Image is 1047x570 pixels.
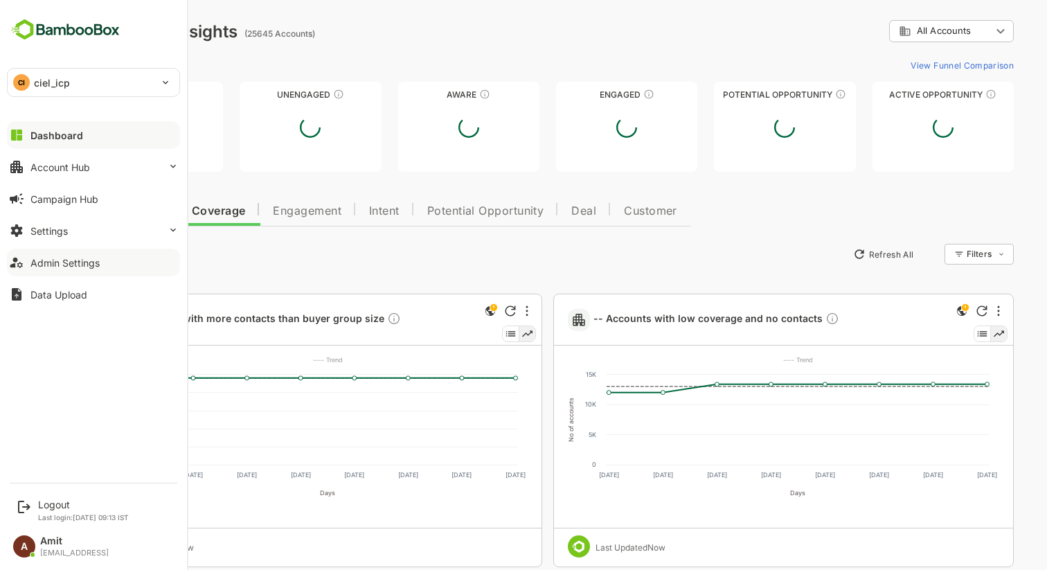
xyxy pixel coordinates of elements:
[949,305,951,317] div: More
[224,206,293,217] span: Engagement
[824,89,965,100] div: Active Opportunity
[40,549,109,558] div: [EMAIL_ADDRESS]
[30,193,98,205] div: Campaign Hub
[905,303,922,321] div: This is a global insight. Segment selection is not applicable for this view
[321,206,351,217] span: Intent
[66,407,78,414] text: 1.5K
[30,225,68,237] div: Settings
[242,471,262,479] text: [DATE]
[544,461,548,468] text: 0
[713,471,733,479] text: [DATE]
[537,371,548,378] text: 15K
[339,312,352,328] div: Description not present
[350,471,370,479] text: [DATE]
[7,153,180,181] button: Account Hub
[937,89,948,100] div: These accounts have open opportunities which might be at any of the Sales Stages
[71,389,78,396] text: 2K
[665,89,807,100] div: Potential Opportunity
[918,249,943,259] div: Filters
[787,89,798,100] div: These accounts are MQAs and can be passed on to Inside Sales
[30,130,83,141] div: Dashboard
[65,371,78,378] text: 2.5K
[126,89,137,100] div: These accounts have not been engaged with for a defined time period
[34,75,70,90] p: ciel_icp
[850,25,943,37] div: All Accounts
[821,471,841,479] text: [DATE]
[7,121,180,149] button: Dashboard
[379,206,496,217] span: Potential Opportunity
[7,280,180,308] button: Data Upload
[75,542,145,553] div: Last Updated Now
[33,89,174,100] div: Unreached
[47,206,197,217] span: Data Quality and Coverage
[433,303,450,321] div: This is a global insight. Segment selection is not applicable for this view
[767,471,787,479] text: [DATE]
[191,89,332,100] div: Unengaged
[13,74,30,91] div: CI
[33,242,134,267] button: New Insights
[66,443,78,450] text: 500
[605,471,625,479] text: [DATE]
[38,499,129,510] div: Logout
[540,431,548,438] text: 5K
[196,28,271,39] ag: (25645 Accounts)
[575,206,629,217] span: Customer
[265,356,294,364] text: ---- Trend
[742,489,757,497] text: Days
[798,243,871,265] button: Refresh All
[271,489,287,497] text: Days
[188,471,208,479] text: [DATE]
[477,305,480,317] div: More
[403,471,423,479] text: [DATE]
[40,535,109,547] div: Amit
[8,69,179,96] div: CIciel_icp
[523,206,548,217] span: Deal
[7,217,180,244] button: Settings
[431,89,442,100] div: These accounts have just entered the buying cycle and need further nurturing
[7,17,124,43] img: BambooboxFullLogoMark.5f36c76dfaba33ec1ec1367b70bb1252.svg
[875,471,895,479] text: [DATE]
[659,471,679,479] text: [DATE]
[7,185,180,213] button: Campaign Hub
[13,535,35,558] div: A
[73,312,358,328] a: -- Accounts with more contacts than buyer group sizeDescription not present
[456,305,467,317] div: Refresh
[928,305,939,317] div: Refresh
[71,425,78,432] text: 1K
[551,471,571,479] text: [DATE]
[285,89,296,100] div: These accounts have not shown enough engagement and need nurturing
[545,312,796,328] a: -- Accounts with low coverage and no contactsDescription not present
[735,356,764,364] text: ---- Trend
[38,513,129,522] p: Last login: [DATE] 09:13 IST
[857,54,965,76] button: View Funnel Comparison
[350,89,491,100] div: Aware
[30,289,87,301] div: Data Upload
[81,471,101,479] text: [DATE]
[537,400,548,408] text: 10K
[841,18,965,45] div: All Accounts
[917,242,965,267] div: Filters
[457,471,477,479] text: [DATE]
[545,312,791,328] span: -- Accounts with low coverage and no contacts
[30,257,100,269] div: Admin Settings
[595,89,606,100] div: These accounts are warm, further nurturing would qualify them to MQAs
[547,542,617,553] div: Last Updated Now
[33,21,189,42] div: Dashboard Insights
[508,89,649,100] div: Engaged
[30,161,90,173] div: Account Hub
[134,471,154,479] text: [DATE]
[929,471,949,479] text: [DATE]
[296,471,316,479] text: [DATE]
[74,461,78,468] text: 0
[7,249,180,276] button: Admin Settings
[47,398,55,442] text: No of accounts
[868,26,922,36] span: All Accounts
[73,312,352,328] span: -- Accounts with more contacts than buyer group size
[777,312,791,328] div: Description not present
[519,398,526,442] text: No of accounts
